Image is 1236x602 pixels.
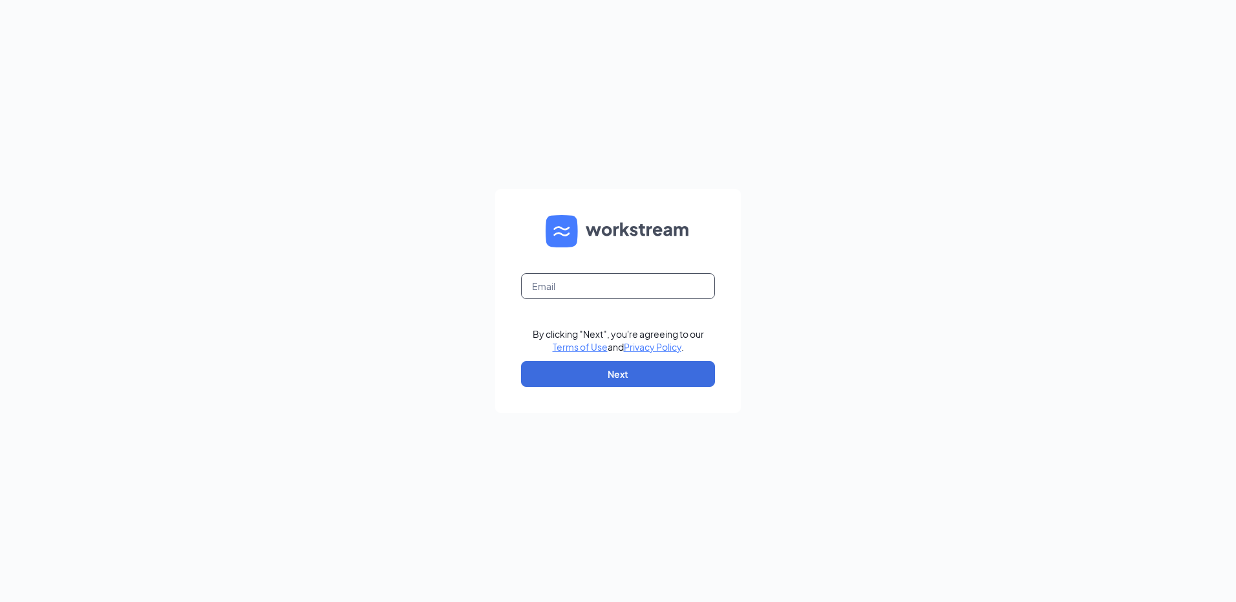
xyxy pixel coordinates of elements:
a: Terms of Use [553,341,608,353]
a: Privacy Policy [624,341,681,353]
img: WS logo and Workstream text [546,215,690,247]
input: Email [521,273,715,299]
div: By clicking "Next", you're agreeing to our and . [533,327,704,353]
button: Next [521,361,715,387]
